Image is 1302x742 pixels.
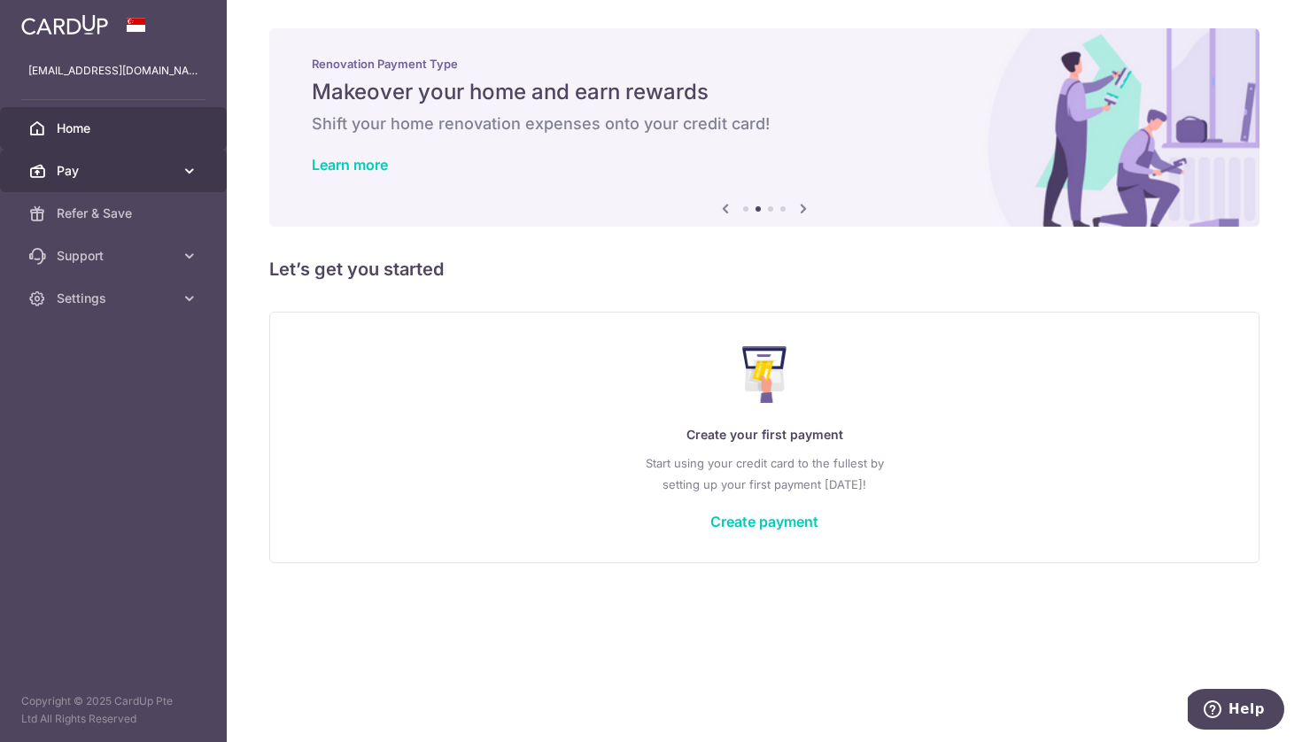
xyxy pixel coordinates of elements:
p: Start using your credit card to the fullest by setting up your first payment [DATE]! [306,452,1223,495]
p: Renovation Payment Type [312,57,1217,71]
span: Support [57,247,174,265]
span: Settings [57,290,174,307]
h6: Shift your home renovation expenses onto your credit card! [312,113,1217,135]
img: Make Payment [742,346,787,403]
span: Pay [57,162,174,180]
p: [EMAIL_ADDRESS][DOMAIN_NAME] [28,62,198,80]
span: Home [57,120,174,137]
img: Renovation banner [269,28,1259,227]
p: Create your first payment [306,424,1223,445]
a: Create payment [710,513,818,530]
a: Learn more [312,156,388,174]
span: Refer & Save [57,205,174,222]
h5: Let’s get you started [269,255,1259,283]
h5: Makeover your home and earn rewards [312,78,1217,106]
img: CardUp [21,14,108,35]
iframe: Opens a widget where you can find more information [1188,689,1284,733]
